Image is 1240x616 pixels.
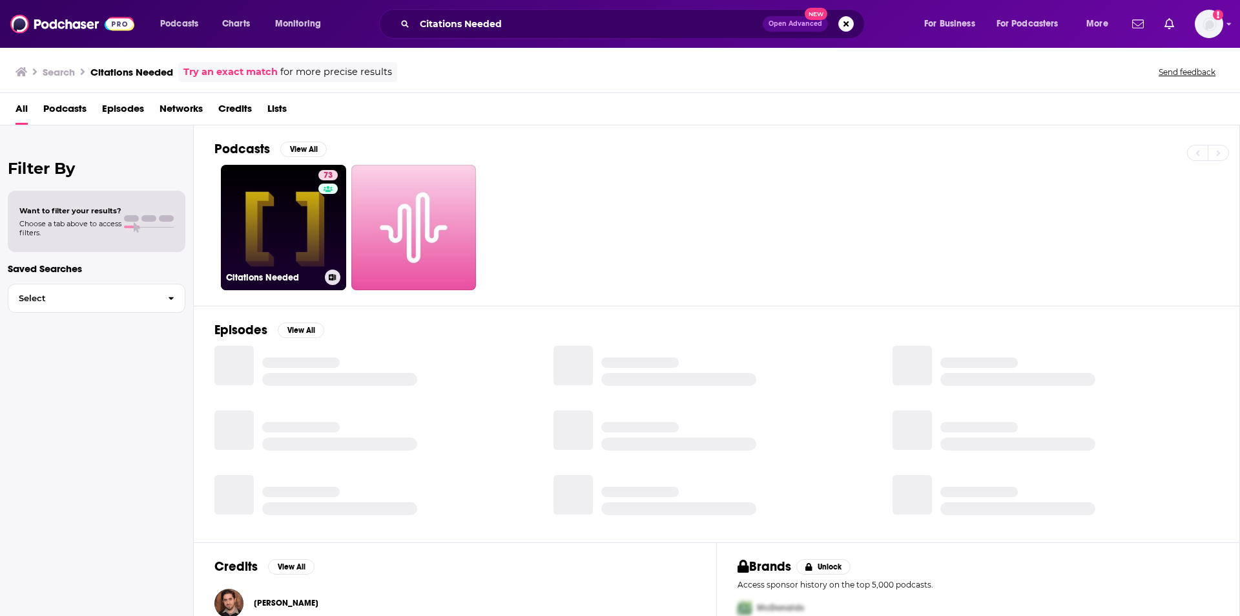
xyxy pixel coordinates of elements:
button: open menu [151,14,215,34]
a: Show notifications dropdown [1159,13,1179,35]
p: Access sponsor history on the top 5,000 podcasts. [738,580,1219,589]
span: For Business [924,15,975,33]
button: Select [8,284,185,313]
img: Podchaser - Follow, Share and Rate Podcasts [10,12,134,36]
button: Open AdvancedNew [763,16,828,32]
span: Select [8,294,158,303]
button: View All [278,323,324,338]
a: Episodes [102,98,144,125]
a: 73Citations Needed [221,165,346,290]
button: View All [280,142,327,157]
a: All [15,98,28,125]
button: Send feedback [1155,67,1219,78]
button: View All [268,559,315,575]
a: Credits [218,98,252,125]
a: CreditsView All [214,558,315,575]
h3: Citations Needed [226,272,320,283]
span: Charts [222,15,250,33]
h2: Podcasts [214,141,270,157]
div: Search podcasts, credits, & more... [391,9,877,39]
a: Nima Shirazi [254,598,318,608]
span: Want to filter your results? [19,206,121,215]
a: Networks [160,98,203,125]
span: [PERSON_NAME] [254,598,318,608]
h2: Filter By [8,159,185,178]
span: More [1086,15,1108,33]
span: for more precise results [280,65,392,80]
button: open menu [1077,14,1124,34]
button: open menu [915,14,991,34]
span: 73 [324,169,333,182]
a: Try an exact match [183,65,278,80]
p: Saved Searches [8,262,185,275]
h3: Search [43,66,75,78]
h2: Episodes [214,322,267,338]
a: EpisodesView All [214,322,324,338]
h2: Brands [738,558,791,575]
h2: Credits [214,558,258,575]
button: Show profile menu [1195,10,1223,38]
a: 73 [318,170,338,180]
a: PodcastsView All [214,141,327,157]
span: Monitoring [275,15,321,33]
span: Logged in as pmaccoll [1195,10,1223,38]
input: Search podcasts, credits, & more... [415,14,763,34]
button: Unlock [796,559,851,575]
span: Open Advanced [769,21,822,27]
span: For Podcasters [997,15,1059,33]
a: Podcasts [43,98,87,125]
button: open menu [988,14,1077,34]
svg: Add a profile image [1213,10,1223,20]
a: Lists [267,98,287,125]
span: McDonalds [757,602,804,613]
span: Podcasts [160,15,198,33]
a: Show notifications dropdown [1127,13,1149,35]
a: Charts [214,14,258,34]
button: open menu [266,14,338,34]
span: New [805,8,828,20]
h3: Citations Needed [90,66,173,78]
img: User Profile [1195,10,1223,38]
span: Choose a tab above to access filters. [19,219,121,237]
